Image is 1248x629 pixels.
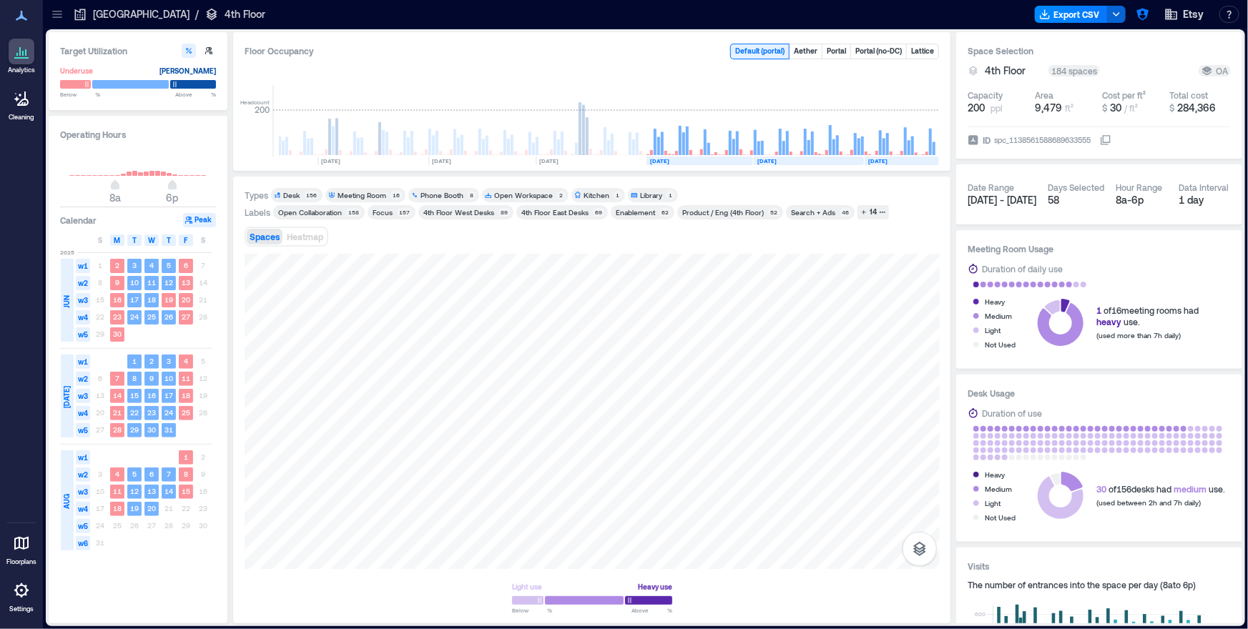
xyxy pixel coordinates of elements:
text: 13 [147,487,156,495]
p: Settings [9,605,34,613]
text: 9 [115,278,119,287]
text: 2 [149,357,154,365]
span: 1 [1096,305,1101,315]
button: Export CSV [1035,6,1108,23]
div: OA [1202,65,1228,76]
div: Desk [283,190,300,200]
text: 4 [115,470,119,478]
div: spc_1138561588689633555 [993,133,1092,147]
text: 25 [182,408,190,417]
text: 10 [164,374,173,382]
button: $ 30 / ft² [1102,101,1164,115]
span: Below % [512,606,552,615]
div: Data Interval [1179,182,1229,193]
text: 14 [164,487,173,495]
span: T [167,234,171,246]
text: 24 [164,408,173,417]
h3: Visits [968,559,1231,573]
h3: Target Utilization [60,44,216,58]
p: / [195,7,199,21]
div: 157 [397,208,413,217]
div: 2 [557,191,566,199]
span: S [201,234,205,246]
a: Settings [4,573,39,618]
span: JUN [61,295,72,308]
div: Enablement [616,207,655,217]
h3: Meeting Room Usage [968,242,1231,256]
span: w4 [76,406,90,420]
text: 8 [132,374,137,382]
div: Hour Range [1116,182,1162,193]
span: 9,479 [1035,101,1062,114]
text: 7 [167,470,171,478]
span: w5 [76,423,90,437]
span: Spaces [250,232,280,242]
text: 15 [130,391,139,400]
text: 8 [184,470,188,478]
button: Portal (no-DC) [851,44,906,59]
text: 15 [182,487,190,495]
text: 16 [113,295,122,304]
text: 31 [164,425,173,434]
span: w2 [76,276,90,290]
text: 3 [167,357,171,365]
text: 29 [130,425,139,434]
text: 10 [130,278,139,287]
button: Heatmap [284,229,326,244]
div: Underuse [60,64,93,78]
div: 1 day [1179,193,1232,207]
text: 30 [147,425,156,434]
text: 28 [113,425,122,434]
text: 20 [182,295,190,304]
div: Library [640,190,662,200]
div: Floor Occupancy [245,44,719,59]
span: medium [1174,484,1207,494]
text: 11 [182,374,190,382]
div: Phone Booth [421,190,463,200]
div: Light use [512,580,542,594]
a: Cleaning [4,81,39,126]
span: w5 [76,519,90,533]
h3: Desk Usage [968,386,1231,400]
text: [DATE] [432,157,451,164]
p: Floorplans [6,558,36,566]
button: Default (portal) [731,44,789,59]
span: w5 [76,327,90,342]
div: 16 [390,191,403,199]
text: 20 [147,504,156,512]
text: 6 [184,261,188,269]
text: 23 [147,408,156,417]
span: $ [1169,103,1174,113]
p: [GEOGRAPHIC_DATA] [93,7,190,21]
div: Area [1035,89,1053,101]
div: [PERSON_NAME] [159,64,216,78]
span: (used more than 7h daily) [1096,331,1181,340]
span: ppl [991,102,1003,114]
span: Below % [60,90,100,99]
button: Aether [790,44,822,59]
text: [DATE] [650,157,669,164]
span: W [148,234,155,246]
text: 14 [113,391,122,400]
div: 158 [346,208,362,217]
span: w4 [76,502,90,516]
button: Etsy [1160,3,1208,26]
button: 4th Floor [985,64,1043,78]
div: of 156 desks had use. [1096,483,1225,495]
span: Above % [175,90,216,99]
span: 2025 [60,248,74,257]
text: 1 [184,452,188,461]
span: M [114,234,121,246]
text: 23 [113,312,122,321]
text: 5 [132,470,137,478]
span: 30 [1096,484,1106,494]
span: 284,366 [1177,101,1216,114]
text: 16 [147,391,156,400]
div: 62 [659,208,672,217]
text: 18 [113,504,122,512]
text: 30 [113,330,122,338]
div: Types [245,189,268,201]
span: $ [1102,103,1107,113]
span: 4th Floor [985,64,1026,78]
text: 6 [149,470,154,478]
